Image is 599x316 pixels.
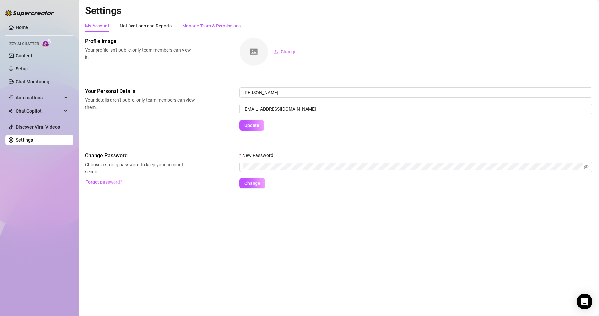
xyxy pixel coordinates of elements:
img: square-placeholder.png [240,38,268,66]
span: eye-invisible [584,165,589,169]
button: Change [239,178,265,188]
button: Update [239,120,264,131]
span: Izzy AI Chatter [9,41,39,47]
a: Discover Viral Videos [16,124,60,130]
h2: Settings [85,5,592,17]
div: Manage Team & Permissions [182,22,241,29]
input: New Password [243,163,583,170]
span: Your profile isn’t public, only team members can view it. [85,46,195,61]
button: Change [268,46,302,57]
span: thunderbolt [9,95,14,100]
div: My Account [85,22,109,29]
span: Choose a strong password to keep your account secure. [85,161,195,175]
div: Notifications and Reports [120,22,172,29]
img: Chat Copilot [9,109,13,113]
span: Chat Copilot [16,106,62,116]
span: Change Password [85,152,195,160]
span: Your details aren’t public, only team members can view them. [85,97,195,111]
label: New Password [239,152,277,159]
div: Open Intercom Messenger [577,294,592,309]
input: Enter new email [239,104,592,114]
span: Your Personal Details [85,87,195,95]
span: Profile image [85,37,195,45]
a: Setup [16,66,28,71]
a: Chat Monitoring [16,79,49,84]
span: upload [273,49,278,54]
img: AI Chatter [42,38,52,48]
span: Forgot password? [85,179,122,184]
span: Change [281,49,297,54]
a: Settings [16,137,33,143]
a: Home [16,25,28,30]
span: Automations [16,93,62,103]
img: logo-BBDzfeDw.svg [5,10,54,16]
a: Content [16,53,32,58]
input: Enter name [239,87,592,98]
span: Change [244,181,260,186]
span: Update [244,123,259,128]
button: Forgot password? [85,177,122,187]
